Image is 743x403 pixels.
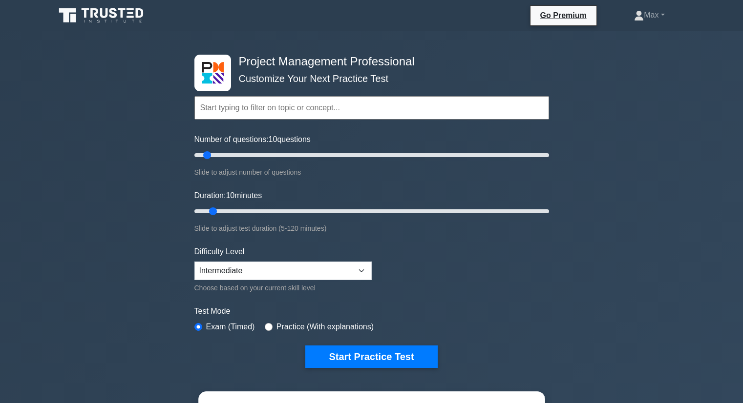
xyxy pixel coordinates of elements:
input: Start typing to filter on topic or concept... [194,96,549,120]
label: Duration: minutes [194,190,262,201]
span: 10 [226,191,234,200]
a: Go Premium [534,9,593,21]
button: Start Practice Test [305,345,437,368]
label: Test Mode [194,305,549,317]
label: Number of questions: questions [194,134,311,145]
div: Choose based on your current skill level [194,282,372,294]
label: Exam (Timed) [206,321,255,333]
div: Slide to adjust number of questions [194,166,549,178]
label: Practice (With explanations) [276,321,374,333]
span: 10 [269,135,277,143]
a: Max [611,5,688,25]
div: Slide to adjust test duration (5-120 minutes) [194,222,549,234]
h4: Project Management Professional [235,55,501,69]
label: Difficulty Level [194,246,245,258]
